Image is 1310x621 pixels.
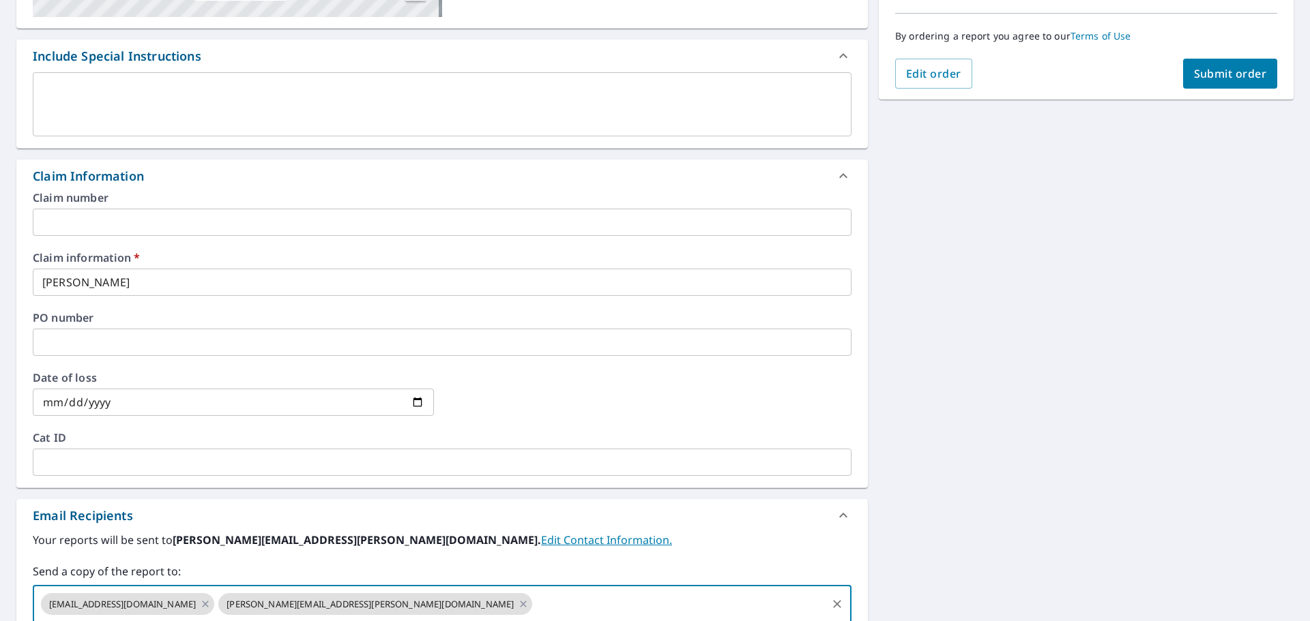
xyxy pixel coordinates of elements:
[895,59,972,89] button: Edit order
[1183,59,1278,89] button: Submit order
[33,192,851,203] label: Claim number
[16,160,868,192] div: Claim Information
[33,372,434,383] label: Date of loss
[906,66,961,81] span: Edit order
[41,593,214,615] div: [EMAIL_ADDRESS][DOMAIN_NAME]
[16,40,868,72] div: Include Special Instructions
[41,598,204,611] span: [EMAIL_ADDRESS][DOMAIN_NAME]
[1194,66,1267,81] span: Submit order
[33,252,851,263] label: Claim information
[1071,29,1131,42] a: Terms of Use
[173,532,541,547] b: [PERSON_NAME][EMAIL_ADDRESS][PERSON_NAME][DOMAIN_NAME].
[16,499,868,532] div: Email Recipients
[218,593,532,615] div: [PERSON_NAME][EMAIL_ADDRESS][PERSON_NAME][DOMAIN_NAME]
[218,598,522,611] span: [PERSON_NAME][EMAIL_ADDRESS][PERSON_NAME][DOMAIN_NAME]
[33,432,851,443] label: Cat ID
[33,563,851,579] label: Send a copy of the report to:
[33,167,144,185] div: Claim Information
[33,532,851,548] label: Your reports will be sent to
[33,47,201,65] div: Include Special Instructions
[895,30,1277,42] p: By ordering a report you agree to our
[541,532,672,547] a: EditContactInfo
[828,594,847,614] button: Clear
[33,506,133,525] div: Email Recipients
[33,312,851,323] label: PO number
